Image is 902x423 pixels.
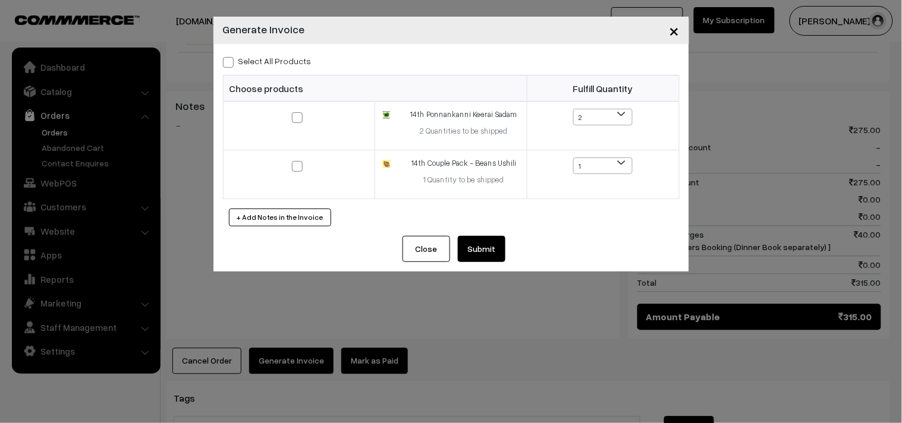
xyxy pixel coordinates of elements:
[527,75,679,102] th: Fulfill Quantity
[403,236,450,262] button: Close
[574,158,632,175] span: 1
[573,157,633,174] span: 1
[223,75,527,102] th: Choose products
[574,109,632,126] span: 2
[223,55,312,67] label: Select all Products
[670,19,680,41] span: ×
[223,21,305,37] h4: Generate Invoice
[408,174,520,186] div: 1 Quantity to be shipped
[229,209,331,226] button: + Add Notes in the Invoice
[408,125,520,137] div: 2 Quantities to be shipped
[660,12,689,49] button: Close
[408,109,520,121] div: 14th Ponnankanni Keerai Sadam
[382,160,390,168] img: 17327208834119Poriyal.jpg
[573,109,633,125] span: 2
[408,157,520,169] div: 14th Couple Pack - Beans Ushili
[458,236,505,262] button: Submit
[382,111,390,119] img: 17550629502360Ponnankanni-Keerai-Sadam.jpg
